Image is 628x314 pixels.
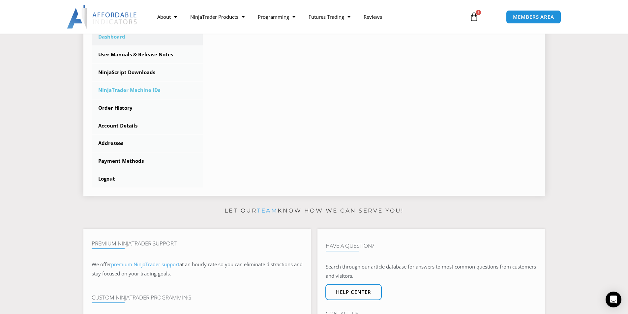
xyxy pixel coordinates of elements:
h4: Have A Question? [326,243,537,249]
div: Open Intercom Messenger [606,292,621,307]
span: We offer [92,261,111,268]
a: NinjaScript Downloads [92,64,203,81]
img: LogoAI | Affordable Indicators – NinjaTrader [67,5,138,29]
span: at an hourly rate so you can eliminate distractions and stay focused on your trading goals. [92,261,303,277]
h4: Premium NinjaTrader Support [92,240,303,247]
span: 1 [476,10,481,15]
a: MEMBERS AREA [506,10,561,24]
a: Payment Methods [92,153,203,170]
nav: Menu [151,9,462,24]
span: Help center [336,290,371,295]
a: Account Details [92,117,203,134]
a: About [151,9,184,24]
a: 1 [460,7,489,26]
span: MEMBERS AREA [513,14,554,19]
p: Let our know how we can serve you! [83,206,545,216]
a: Logout [92,170,203,187]
a: Dashboard [92,28,203,45]
a: Help center [325,284,382,300]
p: Search through our article database for answers to most common questions from customers and visit... [326,262,537,281]
a: Reviews [357,9,389,24]
a: Addresses [92,135,203,152]
a: NinjaTrader Products [184,9,251,24]
nav: Account pages [92,28,203,187]
a: team [257,207,278,214]
h4: Custom NinjaTrader Programming [92,294,303,301]
a: Futures Trading [302,9,357,24]
a: premium NinjaTrader support [111,261,179,268]
a: Programming [251,9,302,24]
a: Order History [92,100,203,117]
a: NinjaTrader Machine IDs [92,82,203,99]
a: User Manuals & Release Notes [92,46,203,63]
